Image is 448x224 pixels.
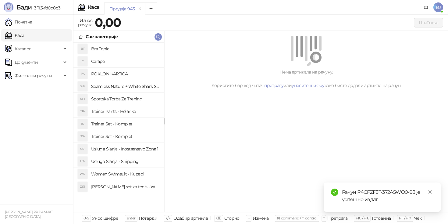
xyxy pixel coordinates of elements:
[173,214,208,222] div: Одабир артикла
[248,216,250,220] span: +
[91,144,159,154] h4: Usluga Slanja - Inostranstvo Zona 1
[78,81,87,91] div: SN+
[216,216,221,220] span: ⌫
[428,190,432,194] span: close
[91,44,159,54] h4: Bra Topic
[91,56,159,66] h4: Carape
[78,157,87,166] div: US-
[91,69,159,79] h4: POKLON KARTICA
[78,94,87,104] div: STT
[86,33,118,40] div: Све категорије
[95,15,121,30] strong: 0,00
[327,214,347,222] div: Претрага
[91,119,159,129] h4: Trainer Set - Komplet
[165,216,170,220] span: ↑/↓
[78,169,87,179] div: WS-
[253,214,268,222] div: Измена
[32,5,60,11] span: 3.11.3-fd0d8d3
[145,2,157,15] button: Add tab
[91,157,159,166] h4: Usluga Slanja - Shipping
[91,132,159,141] h4: Trainer Set - Komplet
[224,214,240,222] div: Сторно
[91,81,159,91] h4: Seamless Nature + White Shark Set
[92,214,119,222] div: Унос шифре
[414,18,443,27] button: Плаћање
[372,214,391,222] div: Готовина
[136,6,144,11] button: remove
[427,189,433,195] a: Close
[331,189,338,196] span: check-circle
[91,107,159,116] h4: Trainer Pants - Helanke
[109,5,135,12] div: Продаја 943
[277,216,317,220] span: ⌘ command / ⌃ control
[172,69,441,89] div: Нема артикала на рачуну. Користите бар код читач, или како бисте додали артикле на рачун.
[323,216,324,220] span: f
[91,182,159,192] h4: [PERSON_NAME] set za tenis - Women Tennis Set
[78,56,87,66] div: C
[78,44,87,54] div: BT
[433,2,443,12] span: BJ
[414,214,422,222] div: Чек
[4,2,13,12] img: Logo
[139,214,158,222] div: Потврди
[5,210,53,219] small: [PERSON_NAME] PR BANNAT [GEOGRAPHIC_DATA]
[421,2,431,12] a: Документација
[77,16,94,29] div: Износ рачуна
[264,83,283,88] a: претрагу
[78,144,87,154] div: US-
[78,182,87,192] div: ZST
[356,216,369,220] span: F10 / F16
[5,16,32,28] a: Почетна
[91,94,159,104] h4: Sportska Torba Za Trening
[127,216,136,220] span: enter
[15,70,52,82] span: Фискални рачуни
[15,43,31,55] span: Каталог
[15,56,38,68] span: Документи
[78,132,87,141] div: TS-
[91,169,159,179] h4: Women Swimsuit - Kupaci
[342,189,433,203] div: Рачун P4CFZF8T-372A5WO0-98 је успешно издат
[78,69,87,79] div: PK
[399,216,411,220] span: F11 / F17
[84,216,89,220] span: 0-9
[16,4,32,11] span: Бади
[88,5,99,10] div: Каса
[78,119,87,129] div: TS-
[73,43,164,212] div: grid
[78,107,87,116] div: TP-
[5,29,24,42] a: Каса
[292,83,325,88] a: унесите шифру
